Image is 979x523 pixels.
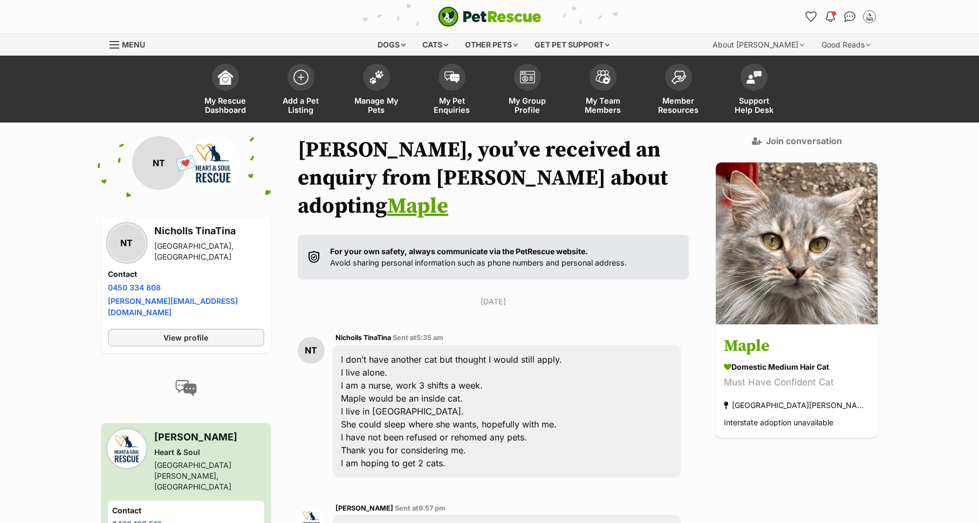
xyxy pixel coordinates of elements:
a: Maple Domestic Medium Hair Cat Must Have Confident Cat [GEOGRAPHIC_DATA][PERSON_NAME], [GEOGRAPHI... [716,326,878,438]
a: My Team Members [565,58,641,123]
a: Maple [387,193,448,220]
button: My account [861,8,878,25]
span: 💌 [174,152,198,175]
a: Menu [109,34,153,53]
button: Notifications [822,8,839,25]
span: Nicholls TinaTina [336,334,391,342]
span: Sent at [393,334,443,342]
img: team-members-icon-5396bd8760b3fe7c0b43da4ab00e1e3bb1a5d9ba89233759b79545d2d3fc5d0d.svg [595,70,611,84]
div: Cats [415,34,456,56]
span: Support Help Desk [730,96,778,114]
h3: [PERSON_NAME] [154,430,264,445]
span: My Group Profile [503,96,552,114]
a: 0450 334 808 [108,283,161,292]
p: [DATE] [298,296,689,307]
img: notifications-46538b983faf8c2785f20acdc204bb7945ddae34d4c08c2a6579f10ce5e182be.svg [826,11,834,22]
span: 9:57 pm [419,504,446,512]
a: Join conversation [752,136,842,146]
div: NT [298,337,325,364]
a: Member Resources [641,58,716,123]
a: Favourites [803,8,820,25]
div: Get pet support [527,34,617,56]
p: Avoid sharing personal information such as phone numbers and personal address. [330,246,627,269]
span: My Rescue Dashboard [201,96,250,114]
img: manage-my-pets-icon-02211641906a0b7f246fdf0571729dbe1e7629f14944591b6c1af311fb30b64b.svg [369,70,384,84]
span: Interstate adoption unavailable [724,418,833,427]
h3: Nicholls TinaTina [154,223,264,239]
img: member-resources-icon-8e73f808a243e03378d46382f2149f9095a855e16c252ad45f914b54edf8863c.svg [671,70,686,85]
a: Conversations [841,8,859,25]
img: logo-cat-932fe2b9b8326f06289b0f2fb663e598f794de774fb13d1741a6617ecf9a85b4.svg [438,6,542,27]
div: About [PERSON_NAME] [705,34,812,56]
div: Heart & Soul [154,447,264,458]
a: My Group Profile [490,58,565,123]
a: My Rescue Dashboard [188,58,263,123]
h4: Contact [112,505,260,516]
img: help-desk-icon-fdf02630f3aa405de69fd3d07c3f3aa587a6932b1a1747fa1d2bba05be0121f9.svg [747,71,762,84]
span: Menu [122,40,145,49]
span: Member Resources [654,96,703,114]
span: View profile [163,332,208,343]
div: [GEOGRAPHIC_DATA], [GEOGRAPHIC_DATA] [154,241,264,262]
a: Support Help Desk [716,58,792,123]
div: NT [132,136,186,190]
span: Add a Pet Listing [277,96,325,114]
div: Must Have Confident Cat [724,375,870,390]
h3: Maple [724,334,870,358]
div: Domestic Medium Hair Cat [724,361,870,372]
img: Heart & Soul profile pic [186,136,240,190]
ul: Account quick links [803,8,878,25]
a: PetRescue [438,6,542,27]
div: Dogs [370,34,413,56]
img: Maple [716,162,878,324]
h4: Contact [108,269,264,280]
div: [GEOGRAPHIC_DATA][PERSON_NAME], [GEOGRAPHIC_DATA] [724,398,870,412]
strong: For your own safety, always communicate via the PetRescue website. [330,247,588,256]
span: 5:35 am [416,334,443,342]
a: Add a Pet Listing [263,58,339,123]
a: [PERSON_NAME][EMAIL_ADDRESS][DOMAIN_NAME] [108,296,238,317]
div: NT [108,224,146,262]
div: Good Reads [814,34,878,56]
img: dashboard-icon-eb2f2d2d3e046f16d808141f083e7271f6b2e854fb5c12c21221c1fb7104beca.svg [218,70,233,85]
a: Manage My Pets [339,58,414,123]
img: pet-enquiries-icon-7e3ad2cf08bfb03b45e93fb7055b45f3efa6380592205ae92323e6603595dc1f.svg [444,71,460,83]
span: [PERSON_NAME] [336,504,393,512]
div: Other pets [457,34,525,56]
div: [GEOGRAPHIC_DATA][PERSON_NAME], [GEOGRAPHIC_DATA] [154,460,264,492]
img: add-pet-listing-icon-0afa8454b4691262ce3f59096e99ab1cd57d4a30225e0717b998d2c9b9846f56.svg [293,70,309,85]
img: chat-41dd97257d64d25036548639549fe6c8038ab92f7586957e7f3b1b290dea8141.svg [844,11,855,22]
h1: [PERSON_NAME], you’ve received an enquiry from [PERSON_NAME] about adopting [298,136,689,220]
img: Heart & Soul profile pic [108,430,146,467]
img: Anita Butko profile pic [864,11,875,22]
span: Manage My Pets [352,96,401,114]
img: group-profile-icon-3fa3cf56718a62981997c0bc7e787c4b2cf8bcc04b72c1350f741eb67cf2f40e.svg [520,71,535,84]
span: My Team Members [579,96,627,114]
div: I don’t have another cat but thought I would still apply. I live alone. I am a nurse, work 3 shif... [333,345,681,478]
a: View profile [108,329,264,347]
span: Sent at [395,504,446,512]
span: My Pet Enquiries [428,96,476,114]
a: My Pet Enquiries [414,58,490,123]
img: conversation-icon-4a6f8262b818ee0b60e3300018af0b2d0b884aa5de6e9bcb8d3d4eeb1a70a7c4.svg [175,380,197,396]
